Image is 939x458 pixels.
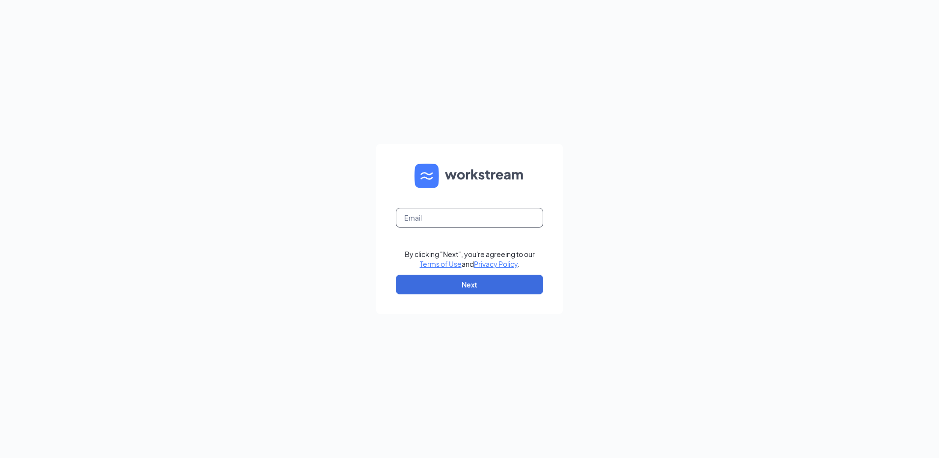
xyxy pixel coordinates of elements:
div: By clicking "Next", you're agreeing to our and . [405,249,535,269]
a: Privacy Policy [474,259,518,268]
img: WS logo and Workstream text [414,164,525,188]
a: Terms of Use [420,259,462,268]
input: Email [396,208,543,228]
button: Next [396,275,543,294]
